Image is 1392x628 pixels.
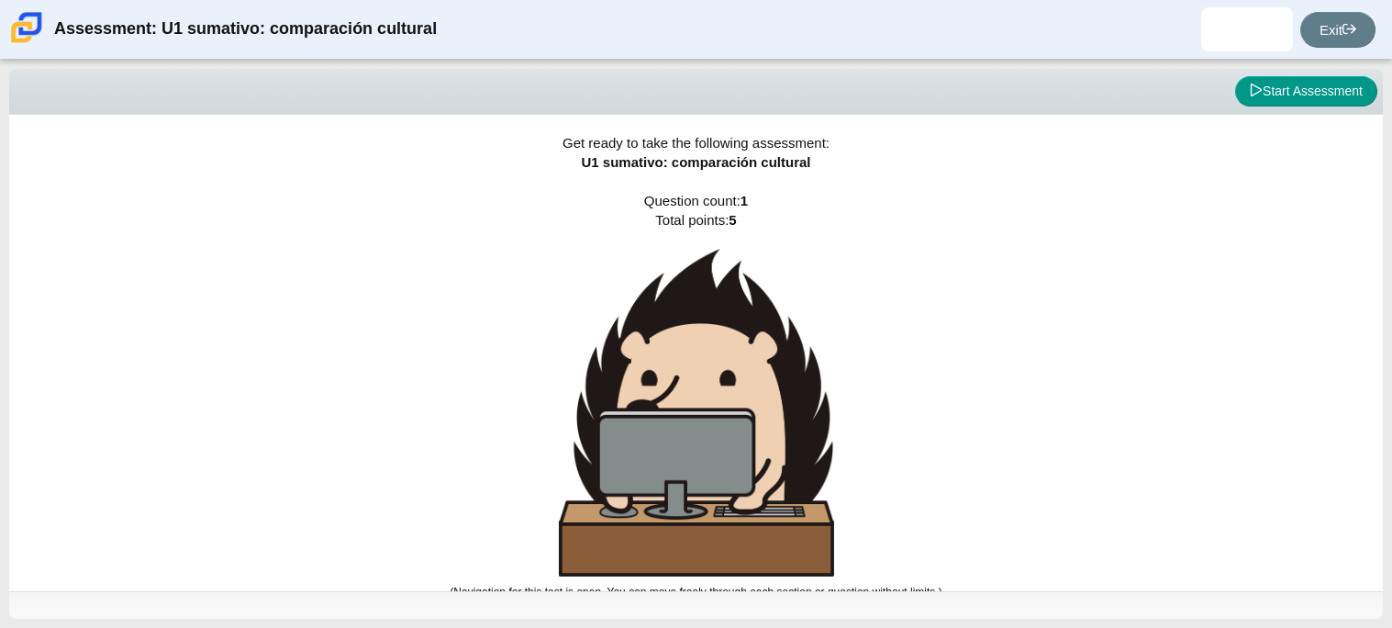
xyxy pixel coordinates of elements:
b: 5 [729,212,736,228]
img: Carmen School of Science & Technology [7,8,46,47]
img: daisey.mondragon.sOfyB6 [1232,15,1262,44]
span: Question count: Total points: [450,193,941,599]
b: 1 [741,193,748,208]
span: Get ready to take the following assessment: [562,135,830,151]
div: Assessment: U1 sumativo: comparación cultural [54,7,437,51]
small: (Navigation for this test is open. You can move freely through each section or question without l... [450,586,941,599]
img: hedgehog-behind-computer-large.png [559,249,834,577]
button: Start Assessment [1235,76,1377,107]
span: U1 sumativo: comparación cultural [581,154,810,170]
a: Exit [1300,12,1375,48]
a: Carmen School of Science & Technology [7,34,46,50]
